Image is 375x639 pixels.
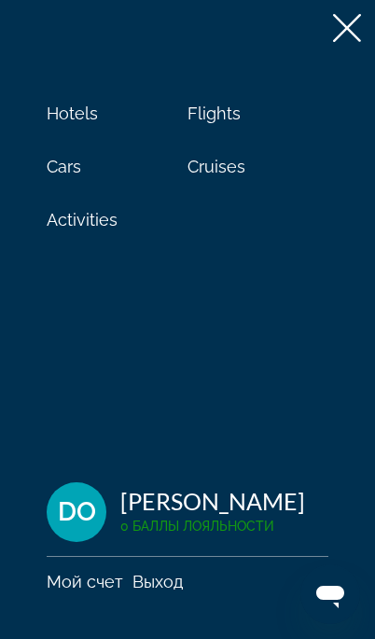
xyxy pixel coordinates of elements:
[187,104,241,123] a: Flights
[58,498,96,526] span: DO
[47,104,98,123] a: Hotels
[47,210,118,229] a: Activities
[120,519,274,534] span: 0 Баллы лояльности
[187,157,245,176] a: Cruises
[120,487,305,515] div: [PERSON_NAME]
[47,157,81,176] a: Cars
[132,571,183,592] button: Выход
[300,564,360,624] iframe: Кнопка запуска окна обмена сообщениями
[47,572,123,591] a: Мой счет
